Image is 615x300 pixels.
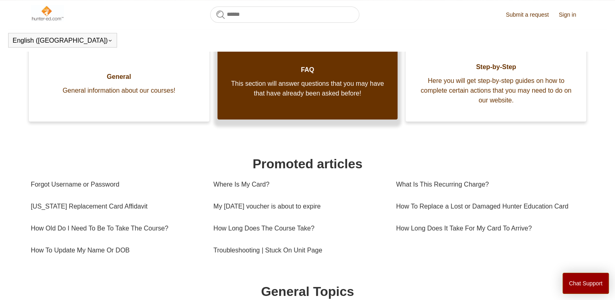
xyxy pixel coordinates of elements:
a: Step-by-Step Here you will get step-by-step guides on how to complete certain actions that you ma... [406,42,586,122]
a: Submit a request [506,11,557,19]
a: How Long Does The Course Take? [213,217,384,239]
h1: Promoted articles [31,154,585,174]
a: How To Update My Name Or DOB [31,239,201,261]
a: How Old Do I Need To Be To Take The Course? [31,217,201,239]
a: Where Is My Card? [213,174,384,196]
a: Forgot Username or Password [31,174,201,196]
img: Hunter-Ed Help Center home page [31,5,64,21]
span: Here you will get step-by-step guides on how to complete certain actions that you may need to do ... [418,76,574,105]
button: Chat Support [563,273,609,294]
span: General information about our courses! [41,86,197,96]
a: FAQ This section will answer questions that you may have that have already been asked before! [217,40,398,120]
button: English ([GEOGRAPHIC_DATA]) [13,37,113,44]
span: General [41,72,197,82]
a: What Is This Recurring Charge? [396,174,578,196]
a: General General information about our courses! [29,42,209,122]
input: Search [210,7,359,23]
a: My [DATE] voucher is about to expire [213,196,384,217]
a: [US_STATE] Replacement Card Affidavit [31,196,201,217]
span: This section will answer questions that you may have that have already been asked before! [230,79,386,98]
span: FAQ [230,65,386,75]
span: Step-by-Step [418,62,574,72]
a: Troubleshooting | Stuck On Unit Page [213,239,384,261]
a: Sign in [559,11,585,19]
a: How To Replace a Lost or Damaged Hunter Education Card [396,196,578,217]
a: How Long Does It Take For My Card To Arrive? [396,217,578,239]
